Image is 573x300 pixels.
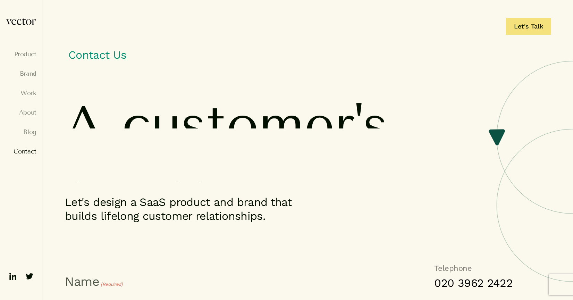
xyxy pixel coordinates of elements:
[122,99,388,151] span: customer's
[6,148,36,155] a: Contact
[434,263,550,274] h6: Telephone
[155,174,236,227] span: life
[7,271,18,282] img: ico-linkedin
[65,174,137,227] span: for
[6,109,36,116] a: About
[506,18,551,35] a: Let's Talk
[24,271,35,282] img: ico-twitter-fill
[6,90,36,97] a: Work
[434,276,550,290] a: 020 3962 2422
[65,44,550,69] h1: Contact Us
[6,51,36,58] a: Product
[65,99,103,151] span: A
[6,128,36,135] a: Blog
[65,195,301,223] p: Let's design a SaaS product and brand that builds lifelong customer relationships.
[6,70,36,77] a: Brand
